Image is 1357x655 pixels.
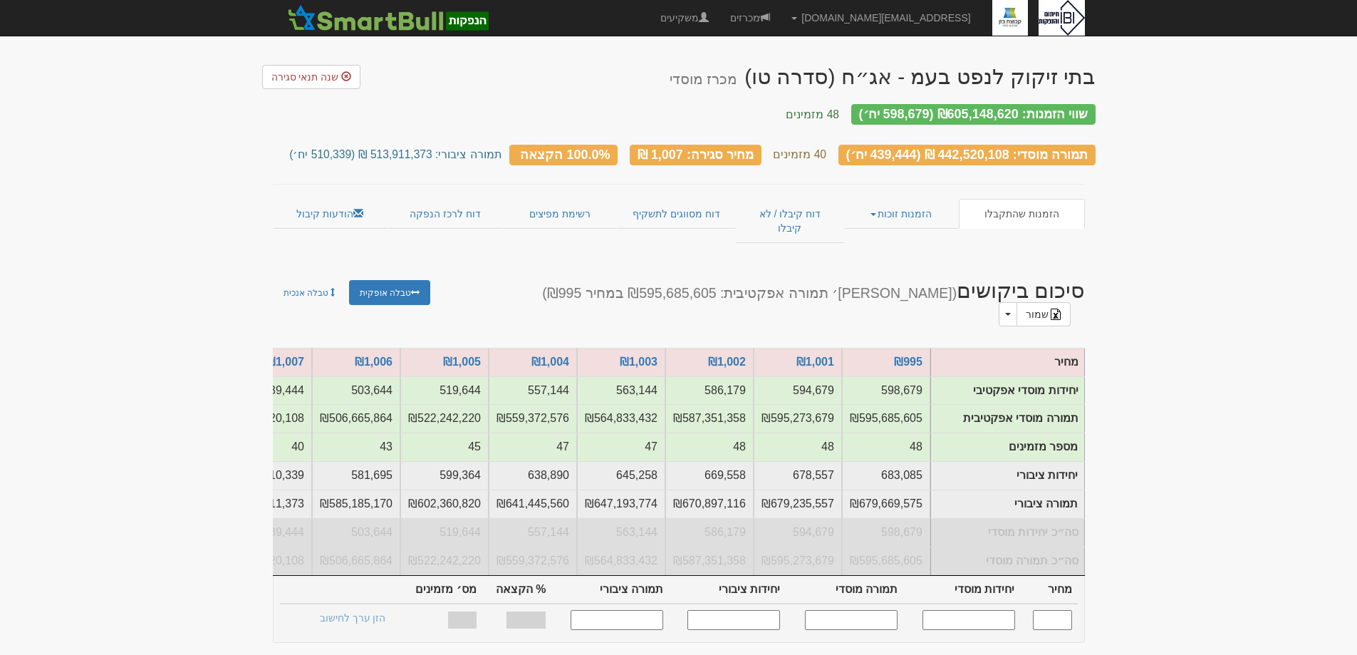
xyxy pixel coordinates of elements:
a: דוח לרכז הנפקה [388,199,502,229]
td: יחידות אפקטיבי [312,376,400,405]
a: שנה תנאי סגירה [262,65,361,89]
td: יחידות ציבורי [930,462,1084,490]
td: סה״כ תמורה [312,547,400,575]
td: תמורה ציבורי [577,490,665,518]
a: דוח מסווגים לתשקיף [617,199,736,229]
td: סה״כ יחידות [754,518,842,547]
th: תמורה מוסדי [786,576,903,604]
td: יחידות מוסדי אפקטיבי [930,376,1084,405]
a: ₪1,002 [708,356,746,368]
td: יחידות ציבורי [489,461,577,490]
td: תמורה אפקטיבית [577,404,665,433]
td: סה״כ תמורה [754,547,842,575]
span: שנה תנאי סגירה [271,71,339,83]
a: ₪1,007 [266,356,304,368]
td: יחידות ציבורי [665,461,754,490]
td: יחידות אפקטיבי [489,376,577,405]
td: תמורה אפקטיבית [400,404,489,433]
td: סה״כ תמורה מוסדי [930,547,1084,575]
a: הודעות קיבול [273,199,388,229]
th: % הקצאה [482,576,552,604]
td: יחידות ציבורי [312,461,400,490]
td: יחידות ציבורי [842,461,930,490]
td: מספר מזמינים [489,433,577,461]
td: סה״כ יחידות מוסדי [930,518,1084,547]
td: יחידות ציבורי [577,461,665,490]
small: תמורה ציבורי: 513,911,373 ₪ (510,339 יח׳) [289,148,501,160]
a: רשימת מפיצים [502,199,616,229]
td: סה״כ תמורה [842,547,930,575]
td: מספר מזמינים [930,433,1084,462]
td: תמורה ציבורי [754,490,842,518]
div: שווי הזמנות: ₪605,148,620 (598,679 יח׳) [851,104,1096,125]
td: תמורה אפקטיבית [489,404,577,433]
td: סה״כ יחידות [312,518,400,547]
a: טבלה אנכית [273,280,348,305]
td: מספר מזמינים [665,433,754,461]
td: יחידות אפקטיבי [842,376,930,405]
td: תמורה מוסדי אפקטיבית [930,405,1084,433]
div: מחיר סגירה: 1,007 ₪ [630,145,761,165]
th: יחידות ציבורי [669,576,786,604]
a: ₪1,006 [355,356,392,368]
th: יחידות מוסדי [903,576,1021,604]
a: הזמנות שהתקבלו [959,199,1084,229]
small: ([PERSON_NAME]׳ תמורה אפקטיבית: ₪595,685,605 במחיר ₪995) [542,285,957,301]
div: בתי זיקוק לנפט בעמ - אג״ח (סדרה טו) - הנפקה לציבור [670,65,1096,88]
td: סה״כ יחידות [665,518,754,547]
td: סה״כ תמורה [489,547,577,575]
a: ₪1,001 [796,356,834,368]
a: ₪1,003 [620,356,657,368]
td: מספר מזמינים [577,433,665,461]
td: יחידות אפקטיבי [665,376,754,405]
td: תמורה ציבורי [312,490,400,518]
td: יחידות אפקטיבי [577,376,665,405]
td: יחידות ציבורי [400,461,489,490]
td: תמורה אפקטיבית [312,404,400,433]
a: דוח קיבלו / לא קיבלו [736,199,843,243]
th: תמורה ציבורי [551,576,669,604]
td: תמורה אפקטיבית [665,404,754,433]
td: סה״כ תמורה [665,547,754,575]
a: הזמנות זוכות [844,199,959,229]
td: תמורה ציבורי [842,490,930,518]
td: תמורה ציבורי [400,490,489,518]
span: 100.0% הקצאה [520,147,610,161]
td: תמורה ציבורי [930,490,1084,519]
div: תמורה מוסדי: 442,520,108 ₪ (439,444 יח׳) [838,145,1096,165]
th: מס׳ מזמינים [400,576,482,604]
td: סה״כ יחידות [489,518,577,547]
a: ₪1,004 [531,356,569,368]
td: סה״כ תמורה [400,547,489,575]
td: מספר מזמינים [400,433,489,461]
td: יחידות אפקטיבי [754,376,842,405]
td: תמורה אפקטיבית [842,404,930,433]
td: יחידות אפקטיבי [400,376,489,405]
td: סה״כ יחידות [842,518,930,547]
td: מספר מזמינים [754,433,842,461]
a: ₪1,005 [443,356,481,368]
td: תמורה ציבורי [665,490,754,518]
small: 40 מזמינים [773,148,826,160]
td: סה״כ יחידות [577,518,665,547]
td: סה״כ תמורה [577,547,665,575]
small: מכרז מוסדי [670,71,737,87]
td: יחידות ציבורי [754,461,842,490]
img: SmartBull Logo [284,4,493,32]
small: 48 מזמינים [786,108,839,120]
td: תמורה ציבורי [489,490,577,518]
td: מחיר [930,348,1084,376]
th: מחיר [1021,576,1078,604]
td: תמורה אפקטיבית [754,404,842,433]
a: טבלה אופקית [349,280,430,305]
h2: סיכום ביקושים [470,279,1096,326]
a: שמור [1017,302,1071,326]
td: סה״כ יחידות [400,518,489,547]
a: ₪995 [894,356,922,368]
img: excel-file-black.png [1050,309,1061,320]
td: מספר מזמינים [842,433,930,461]
td: מספר מזמינים [312,433,400,461]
